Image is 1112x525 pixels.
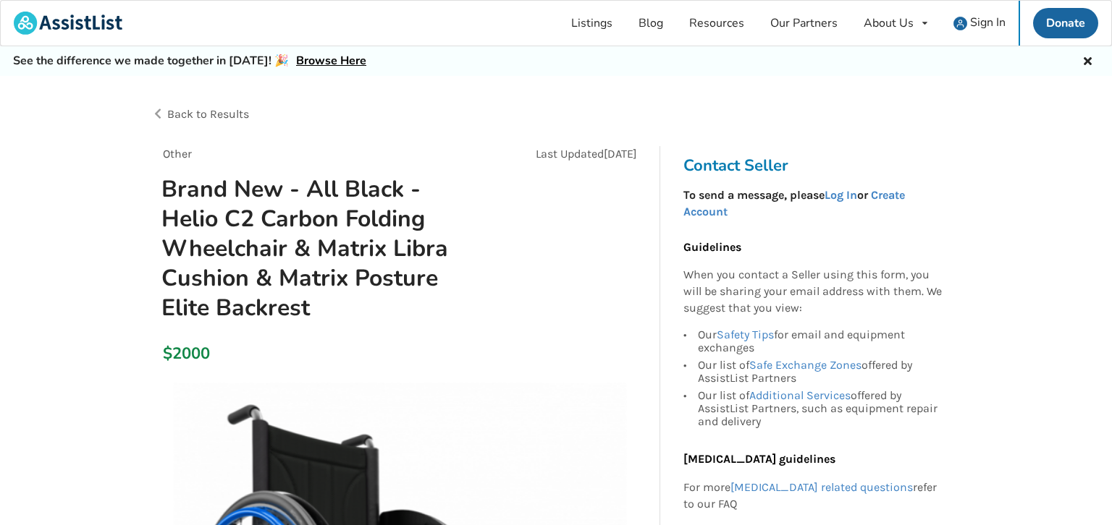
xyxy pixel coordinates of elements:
[940,1,1019,46] a: user icon Sign In
[683,240,741,254] b: Guidelines
[14,12,122,35] img: assistlist-logo
[604,147,637,161] span: [DATE]
[683,188,905,218] a: Create Account
[558,1,625,46] a: Listings
[730,480,913,494] a: [MEDICAL_DATA] related questions
[296,53,366,69] a: Browse Here
[683,188,905,218] strong: To send a message, please or
[163,343,171,364] div: $2000
[1033,8,1098,38] a: Donate
[970,14,1006,30] span: Sign In
[825,188,857,202] a: Log In
[757,1,851,46] a: Our Partners
[749,358,862,372] a: Safe Exchange Zones
[683,267,943,317] p: When you contact a Seller using this form, you will be sharing your email address with them. We s...
[749,388,851,402] a: Additional Services
[683,479,943,513] p: For more refer to our FAQ
[150,174,492,323] h1: Brand New - All Black - Helio C2 Carbon Folding Wheelchair & Matrix Libra Cushion & Matrix Postur...
[683,155,950,176] h3: Contact Seller
[698,387,943,428] div: Our list of offered by AssistList Partners, such as equipment repair and delivery
[864,17,914,29] div: About Us
[717,328,774,341] a: Safety Tips
[683,452,835,466] b: [MEDICAL_DATA] guidelines
[625,1,676,46] a: Blog
[698,357,943,387] div: Our list of offered by AssistList Partners
[676,1,757,46] a: Resources
[698,328,943,357] div: Our for email and equipment exchanges
[163,147,192,161] span: Other
[953,17,967,30] img: user icon
[13,54,366,69] h5: See the difference we made together in [DATE]! 🎉
[536,147,604,161] span: Last Updated
[167,107,249,121] span: Back to Results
